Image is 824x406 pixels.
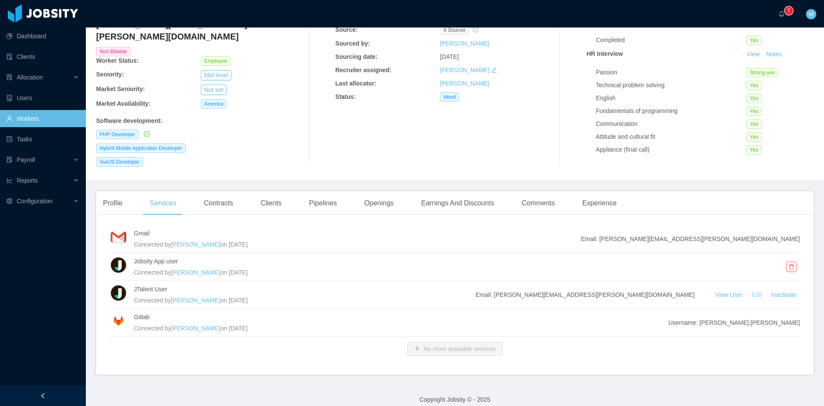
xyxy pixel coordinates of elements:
button: Not set [201,85,227,95]
span: Configuration [17,198,52,205]
span: America [201,99,227,109]
a: icon: userWorkers [6,110,79,127]
img: 8dnlYIAAAAAAAAAAAAAAAAAAAAAAAAAAAAAAAAAAAAAAAAAAAAAAAAAAAAAAAAAAAAAAAAAAAAAAAAAAAAAAAAAAAAAAAAAAA... [110,312,127,330]
img: xuEYf3yjHv8fpvZcyFcbvD4AAAAASUVORK5CYII= [110,256,127,274]
i: icon: setting [6,198,12,204]
span: Yes [746,145,762,155]
span: Connected by [134,269,171,276]
b: Status: [335,93,355,100]
strong: HR Interview [587,50,623,57]
span: PHP Developer [96,130,139,139]
h4: Jobsity App user [134,256,766,266]
div: Contracts [197,191,240,215]
b: Source: [335,26,357,33]
button: Mid level [201,70,231,80]
a: icon: check-circle [142,131,150,137]
div: Pipelines [302,191,344,215]
span: Username: [PERSON_NAME].[PERSON_NAME] [668,318,800,327]
i: icon: history [473,27,479,33]
div: Comments [515,191,561,215]
div: Communication [596,119,746,128]
span: Email: [PERSON_NAME][EMAIL_ADDRESS][PERSON_NAME][DOMAIN_NAME] [581,235,800,244]
a: View User [715,291,744,298]
span: Yes [746,107,762,116]
img: xuEYf3yjHv8fpvZcyFcbvD4AAAAASUVORK5CYII= [110,284,127,302]
span: it sourcer [440,25,469,35]
div: Experience [576,191,624,215]
a: [PERSON_NAME] [440,67,489,73]
a: icon: profileTasks [6,131,79,148]
span: Inactivate [771,291,797,298]
h4: JTalent User [134,284,476,294]
div: English [596,94,746,103]
div: Earnings And Discounts [415,191,501,215]
span: Connected by [134,241,171,248]
span: Reports [17,177,38,184]
div: Profile [96,191,129,215]
a: icon: robotUsers [6,89,79,107]
div: Services [143,191,183,215]
b: Sourced by: [335,40,370,47]
div: Fundamentals of programming [596,107,746,116]
h4: Gmail [134,229,581,238]
span: Employee [201,56,230,66]
button: icon: plusNo more available services [407,342,503,356]
sup: 7 [785,6,793,15]
a: [PERSON_NAME] [440,40,489,47]
button: Notes [763,49,785,60]
span: Yes [746,119,762,129]
b: Recruiter assigned: [335,67,391,73]
h4: [PERSON_NAME][EMAIL_ADDRESS][PERSON_NAME][DOMAIN_NAME] [96,18,306,43]
span: Strong-yes [746,68,778,77]
i: icon: line-chart [6,177,12,183]
div: Passion [596,68,746,77]
span: Email: [PERSON_NAME][EMAIL_ADDRESS][PERSON_NAME][DOMAIN_NAME] [476,290,694,299]
div: Appliance (final call) [596,145,746,154]
b: Sourcing date: [335,53,377,60]
span: VueJS Developer [96,157,143,167]
span: Connected by [134,297,171,304]
span: [DATE] [440,53,459,60]
a: icon: auditClients [6,48,79,65]
button: icon: delete [786,262,797,272]
span: Yes [746,132,762,142]
p: 7 [788,6,791,15]
span: Connected by [134,325,171,332]
h4: Gitlab [134,312,668,322]
a: [PERSON_NAME] [171,297,220,304]
span: on [DATE] [221,325,248,332]
b: Software development : [96,117,162,124]
div: Openings [357,191,401,215]
span: Allocation [17,74,43,81]
a: [PERSON_NAME] [171,325,220,332]
a: [PERSON_NAME] [171,241,220,248]
i: icon: check-circle [144,131,150,137]
i: icon: edit [491,67,497,73]
span: Payroll [17,156,35,163]
span: on [DATE] [221,241,248,248]
i: icon: bell [779,11,785,17]
a: [PERSON_NAME] [440,80,489,87]
div: Attitude and cultural fit [596,132,746,141]
span: Hired [440,92,459,102]
span: on [DATE] [221,269,248,276]
b: Market Seniority: [96,85,145,92]
span: M [809,9,814,19]
i: icon: solution [6,74,12,80]
span: Yes [746,36,762,45]
a: icon: pie-chartDashboard [6,27,79,45]
a: Edit [751,291,763,298]
a: [PERSON_NAME] [171,269,220,276]
b: Last allocator: [335,80,376,87]
img: kuLOZPwjcRA5AEBSsMqJNr0YAABA0AAACBoAABA0AACCBgAABA0AgKABAABBAwAAggYAQNAAAICgAQAQNAAAIGgAAEDQAAAIG... [110,229,127,246]
b: Seniority: [96,71,124,78]
i: icon: file-protect [6,157,12,163]
span: Non Billable [96,47,130,56]
b: Market Availability: [96,100,151,107]
span: Hybrid Mobile Application Developer [96,143,186,153]
div: Clients [254,191,288,215]
div: Technical problem solving [596,81,746,90]
b: Worker Status: [96,57,139,64]
div: Completed [596,36,746,45]
span: Yes [746,81,762,90]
